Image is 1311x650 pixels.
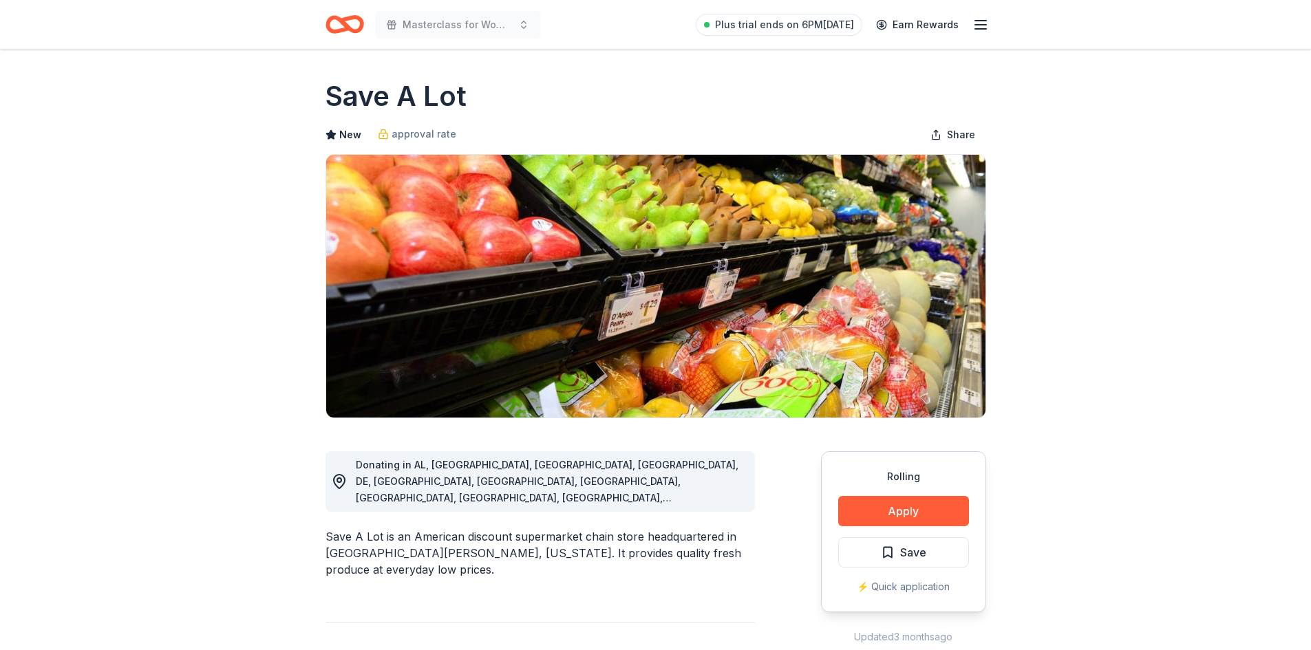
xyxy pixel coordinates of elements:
span: approval rate [392,126,456,142]
button: Save [838,537,969,567]
div: ⚡️ Quick application [838,578,969,595]
a: Earn Rewards [868,12,967,37]
button: Apply [838,496,969,526]
span: Share [947,127,975,143]
a: approval rate [378,126,456,142]
button: Share [919,121,986,149]
div: Updated 3 months ago [821,629,986,645]
button: Masterclass for Women [DEMOGRAPHIC_DATA] [375,11,540,39]
img: Image for Save A Lot [326,155,985,418]
a: Home [326,8,364,41]
span: Masterclass for Women [DEMOGRAPHIC_DATA] [403,17,513,33]
span: Donating in AL, [GEOGRAPHIC_DATA], [GEOGRAPHIC_DATA], [GEOGRAPHIC_DATA], DE, [GEOGRAPHIC_DATA], [... [356,459,738,619]
h1: Save A Lot [326,77,467,116]
span: New [339,127,361,143]
div: Save A Lot is an American discount supermarket chain store headquartered in [GEOGRAPHIC_DATA][PER... [326,528,755,578]
a: Plus trial ends on 6PM[DATE] [696,14,862,36]
span: Save [900,543,926,561]
span: Plus trial ends on 6PM[DATE] [715,17,854,33]
div: Rolling [838,468,969,485]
